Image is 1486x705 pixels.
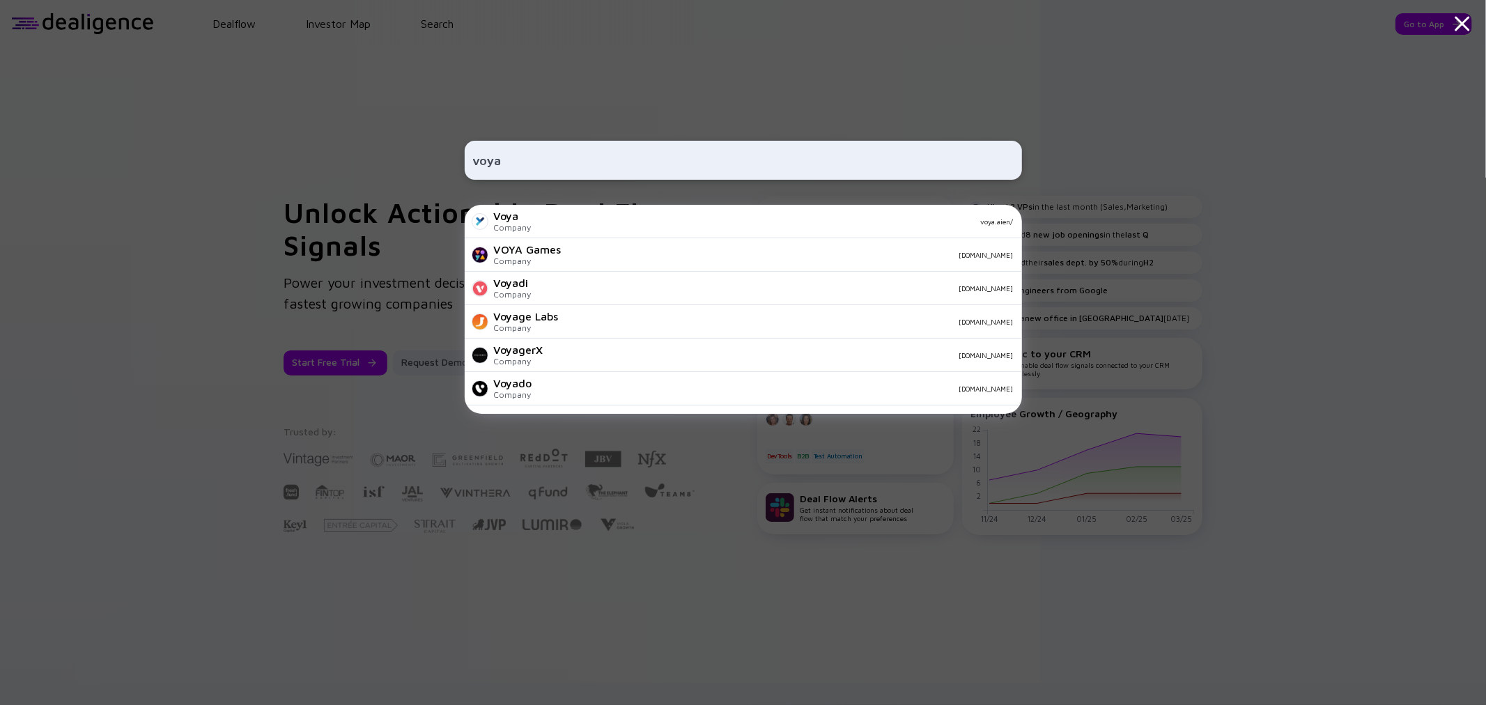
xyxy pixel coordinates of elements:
div: Voyage81 [494,410,544,423]
div: [DOMAIN_NAME] [543,284,1014,293]
div: VOYA Games [494,243,562,256]
div: Voyadi [494,277,532,289]
div: Company [494,256,562,266]
div: Voyado [494,377,532,389]
div: Voyage Labs [494,310,559,323]
div: Company [494,323,559,333]
div: [DOMAIN_NAME] [555,351,1014,359]
div: Voya [494,210,532,222]
div: Company [494,222,532,233]
div: [DOMAIN_NAME] [573,251,1014,259]
div: Company [494,389,532,400]
div: [DOMAIN_NAME] [543,385,1014,393]
input: Search Company or Investor... [473,148,1014,173]
div: Company [494,356,543,366]
div: Company [494,289,532,300]
div: [DOMAIN_NAME] [570,318,1014,326]
div: voya.aien/ [543,217,1014,226]
div: VoyagerX [494,343,543,356]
